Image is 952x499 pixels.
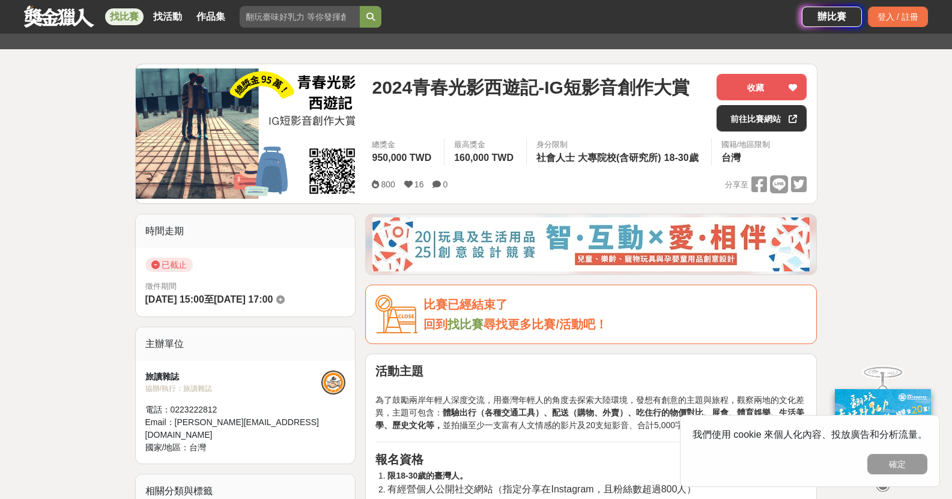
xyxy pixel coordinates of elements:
span: 160,000 TWD [454,153,514,163]
span: 18-30歲 [664,153,699,163]
span: [DATE] 15:00 [145,294,204,304]
span: [DATE] 17:00 [214,294,273,304]
a: 找活動 [148,8,187,25]
span: 總獎金 [372,139,434,151]
span: 最高獎金 [454,139,517,151]
span: 有經營個人公開社交網站（指定分享在Instagram，且粉絲數超過800人） [387,484,696,494]
img: d4b53da7-80d9-4dd2-ac75-b85943ec9b32.jpg [372,217,810,271]
div: 登入 / 註冊 [868,7,928,27]
span: 分享至 [725,176,748,194]
div: 主辦單位 [136,327,356,361]
a: 前往比賽網站 [717,105,807,132]
div: 電話： 0223222812 [145,404,322,416]
div: 比賽已經結束了 [423,295,807,315]
a: 辦比賽 [802,7,862,27]
span: 800 [381,180,395,189]
span: 0 [443,180,447,189]
p: 為了鼓勵兩岸年輕人深度交流，用臺灣年輕人的角度去探索大陸環境，發想有創意的主題與旅程，觀察兩地的文化差異，主題可包含： 並拍攝至少一支富有人文情感的影片及20支短影音、合計5,000字文案。 [375,381,807,432]
img: Cover Image [136,64,360,203]
span: 16 [414,180,424,189]
div: 協辦/執行： 旅讀雜誌 [145,383,322,394]
span: 社會人士 [536,153,575,163]
a: 找比賽 [447,318,484,331]
span: 台灣 [721,153,741,163]
div: 旅讀雜誌 [145,370,322,383]
span: 徵件期間 [145,282,177,291]
strong: 活動主題 [375,364,423,378]
span: 國家/地區： [145,443,190,452]
button: 確定 [867,454,927,474]
strong: 限18-30歲的臺灣人。 [387,471,468,480]
strong: 體驗出行（各種交通工具）、配送（購物、外賣）、吃住行的物價對比、展會、體育娛樂、生活美學、歷史文化等， [375,408,804,430]
span: 台灣 [189,443,206,452]
span: 至 [204,294,214,304]
span: 2024青春光影西遊記-IG短影音創作大賞 [372,74,689,101]
span: 大專院校(含研究所) [578,153,661,163]
span: 我們使用 cookie 來個人化內容、投放廣告和分析流量。 [693,429,927,440]
input: 翻玩臺味好乳力 等你發揮創意！ [240,6,360,28]
div: 時間走期 [136,214,356,248]
a: 作品集 [192,8,230,25]
strong: 報名資格 [375,453,423,466]
span: 950,000 TWD [372,153,431,163]
img: Icon [375,295,417,334]
div: 國籍/地區限制 [721,139,771,151]
div: 身分限制 [536,139,702,151]
span: 回到 [423,318,447,331]
img: c171a689-fb2c-43c6-a33c-e56b1f4b2190.jpg [835,389,931,468]
a: 找比賽 [105,8,144,25]
div: Email： [PERSON_NAME][EMAIL_ADDRESS][DOMAIN_NAME] [145,416,322,441]
button: 收藏 [717,74,807,100]
span: 已截止 [145,258,193,272]
span: 尋找更多比賽/活動吧！ [484,318,607,331]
